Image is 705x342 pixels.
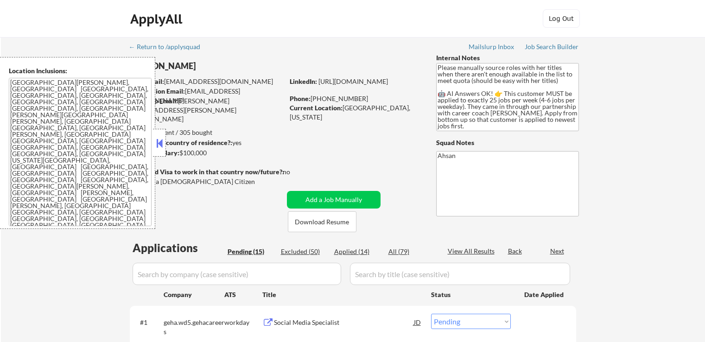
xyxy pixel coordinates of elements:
[283,167,309,177] div: no
[436,138,579,147] div: Squad Notes
[262,290,422,299] div: Title
[130,87,284,105] div: [EMAIL_ADDRESS][DOMAIN_NAME]
[469,44,515,50] div: Mailslurp Inbox
[318,77,388,85] a: [URL][DOMAIN_NAME]
[431,286,511,303] div: Status
[290,104,343,112] strong: Current Location:
[140,318,156,327] div: #1
[388,247,435,256] div: All (79)
[508,247,523,256] div: Back
[164,318,224,336] div: geha.wd5.gehacareers
[228,247,274,256] div: Pending (15)
[133,263,341,285] input: Search by company (case sensitive)
[130,177,286,186] div: Yes, I am a [DEMOGRAPHIC_DATA] Citizen
[129,138,281,147] div: yes
[288,211,356,232] button: Download Resume
[290,95,311,102] strong: Phone:
[287,191,381,209] button: Add a Job Manually
[130,96,284,124] div: [PERSON_NAME][EMAIL_ADDRESS][PERSON_NAME][DOMAIN_NAME]
[129,43,209,52] a: ← Return to /applysquad
[350,263,570,285] input: Search by title (case sensitive)
[224,318,262,327] div: workday
[274,318,414,327] div: Social Media Specialist
[133,242,224,253] div: Applications
[469,43,515,52] a: Mailslurp Inbox
[290,94,421,103] div: [PHONE_NUMBER]
[290,103,421,121] div: [GEOGRAPHIC_DATA], [US_STATE]
[224,290,262,299] div: ATS
[448,247,497,256] div: View All Results
[290,77,317,85] strong: LinkedIn:
[525,43,579,52] a: Job Search Builder
[543,9,580,28] button: Log Out
[129,139,232,146] strong: Can work in country of residence?:
[130,168,284,176] strong: Will need Visa to work in that country now/future?:
[130,60,320,72] div: [PERSON_NAME]
[164,290,224,299] div: Company
[129,128,284,137] div: 10 sent / 305 bought
[130,11,185,27] div: ApplyAll
[413,314,422,330] div: JD
[436,53,579,63] div: Internal Notes
[334,247,381,256] div: Applied (14)
[9,66,152,76] div: Location Inclusions:
[524,290,565,299] div: Date Applied
[129,148,284,158] div: $100,000
[550,247,565,256] div: Next
[129,44,209,50] div: ← Return to /applysquad
[130,77,284,86] div: [EMAIL_ADDRESS][DOMAIN_NAME]
[281,247,327,256] div: Excluded (50)
[525,44,579,50] div: Job Search Builder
